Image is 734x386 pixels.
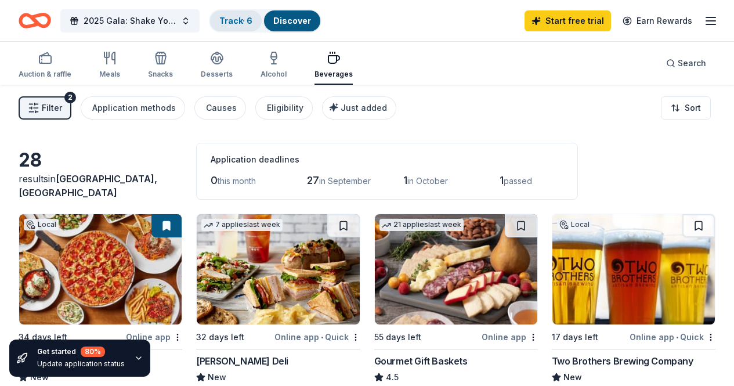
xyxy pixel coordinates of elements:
[386,370,399,384] span: 4.5
[19,214,182,324] img: Image for Ala Carte Entertainment
[563,370,582,384] span: New
[525,10,611,31] a: Start free trial
[407,176,448,186] span: in October
[208,370,226,384] span: New
[500,174,504,186] span: 1
[37,359,125,369] div: Update application status
[148,46,173,85] button: Snacks
[218,176,256,186] span: this month
[209,9,321,33] button: Track· 6Discover
[273,16,311,26] a: Discover
[314,46,353,85] button: Beverages
[261,70,287,79] div: Alcohol
[19,70,71,79] div: Auction & raffle
[60,9,200,33] button: 2025 Gala: Shake Your Tail Feather
[314,70,353,79] div: Beverages
[552,354,693,368] div: Two Brothers Brewing Company
[37,347,125,357] div: Get started
[616,10,699,31] a: Earn Rewards
[99,46,120,85] button: Meals
[321,333,323,342] span: •
[630,330,715,344] div: Online app Quick
[19,173,157,199] span: [GEOGRAPHIC_DATA], [GEOGRAPHIC_DATA]
[557,219,592,230] div: Local
[219,16,252,26] a: Track· 6
[261,46,287,85] button: Alcohol
[255,96,313,120] button: Eligibility
[197,214,359,324] img: Image for McAlister's Deli
[99,70,120,79] div: Meals
[19,96,71,120] button: Filter2
[678,56,706,70] span: Search
[81,96,185,120] button: Application methods
[552,214,715,324] img: Image for Two Brothers Brewing Company
[84,14,176,28] span: 2025 Gala: Shake Your Tail Feather
[64,92,76,103] div: 2
[196,330,244,344] div: 32 days left
[375,214,537,324] img: Image for Gourmet Gift Baskets
[657,52,715,75] button: Search
[19,46,71,85] button: Auction & raffle
[341,103,387,113] span: Just added
[482,330,538,344] div: Online app
[685,101,701,115] span: Sort
[661,96,711,120] button: Sort
[552,330,598,344] div: 17 days left
[19,7,51,34] a: Home
[676,333,678,342] span: •
[374,330,421,344] div: 55 days left
[19,173,157,199] span: in
[267,101,303,115] div: Eligibility
[211,174,218,186] span: 0
[196,354,288,368] div: [PERSON_NAME] Deli
[274,330,360,344] div: Online app Quick
[19,172,182,200] div: results
[24,219,59,230] div: Local
[322,96,396,120] button: Just added
[92,101,176,115] div: Application methods
[307,174,319,186] span: 27
[211,153,563,167] div: Application deadlines
[19,149,182,172] div: 28
[81,347,105,357] div: 80 %
[379,219,464,231] div: 21 applies last week
[194,96,246,120] button: Causes
[374,354,468,368] div: Gourmet Gift Baskets
[403,174,407,186] span: 1
[42,101,62,115] span: Filter
[148,70,173,79] div: Snacks
[504,176,532,186] span: passed
[201,46,233,85] button: Desserts
[201,70,233,79] div: Desserts
[201,219,283,231] div: 7 applies last week
[126,330,182,344] div: Online app
[319,176,371,186] span: in September
[206,101,237,115] div: Causes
